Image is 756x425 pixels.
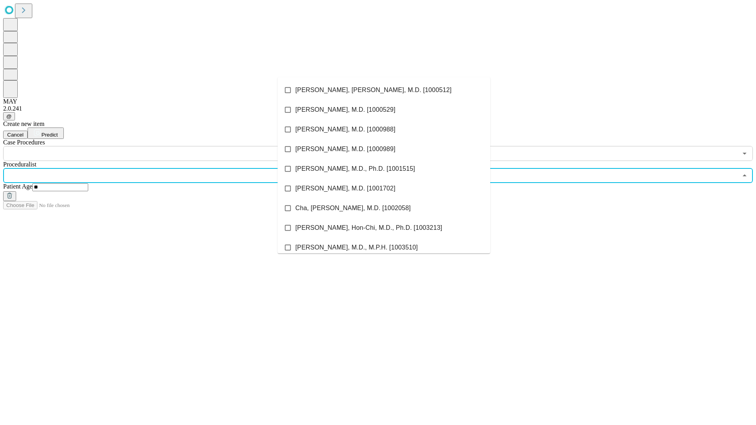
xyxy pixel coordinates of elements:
[7,132,24,138] span: Cancel
[295,184,395,193] span: [PERSON_NAME], M.D. [1001702]
[3,139,45,146] span: Scheduled Procedure
[295,164,415,174] span: [PERSON_NAME], M.D., Ph.D. [1001515]
[295,85,452,95] span: [PERSON_NAME], [PERSON_NAME], M.D. [1000512]
[3,183,32,190] span: Patient Age
[41,132,57,138] span: Predict
[3,112,15,120] button: @
[295,125,395,134] span: [PERSON_NAME], M.D. [1000988]
[295,223,442,233] span: [PERSON_NAME], Hon-Chi, M.D., Ph.D. [1003213]
[295,144,395,154] span: [PERSON_NAME], M.D. [1000989]
[295,203,411,213] span: Cha, [PERSON_NAME], M.D. [1002058]
[6,113,12,119] span: @
[295,105,395,115] span: [PERSON_NAME], M.D. [1000529]
[739,170,750,181] button: Close
[3,98,753,105] div: MAY
[3,120,44,127] span: Create new item
[28,128,64,139] button: Predict
[739,148,750,159] button: Open
[3,161,36,168] span: Proceduralist
[3,131,28,139] button: Cancel
[3,105,753,112] div: 2.0.241
[295,243,418,252] span: [PERSON_NAME], M.D., M.P.H. [1003510]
